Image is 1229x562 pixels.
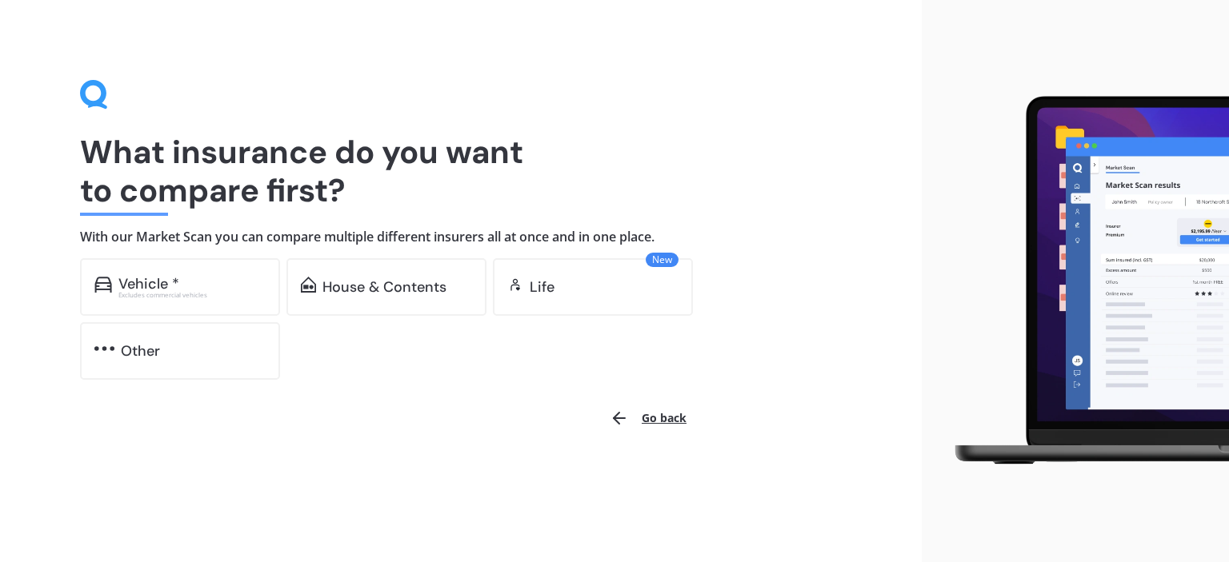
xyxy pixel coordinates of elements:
img: other.81dba5aafe580aa69f38.svg [94,341,114,357]
button: Go back [600,399,696,437]
div: Other [121,343,160,359]
div: Vehicle * [118,276,179,292]
h4: With our Market Scan you can compare multiple different insurers all at once and in one place. [80,229,842,245]
div: Life [530,279,554,295]
h1: What insurance do you want to compare first? [80,133,842,209]
img: laptop.webp [935,88,1229,474]
img: home-and-contents.b802091223b8502ef2dd.svg [301,277,316,293]
div: House & Contents [322,279,446,295]
img: life.f720d6a2d7cdcd3ad642.svg [507,277,523,293]
div: Excludes commercial vehicles [118,292,266,298]
img: car.f15378c7a67c060ca3f3.svg [94,277,112,293]
span: New [646,253,679,267]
